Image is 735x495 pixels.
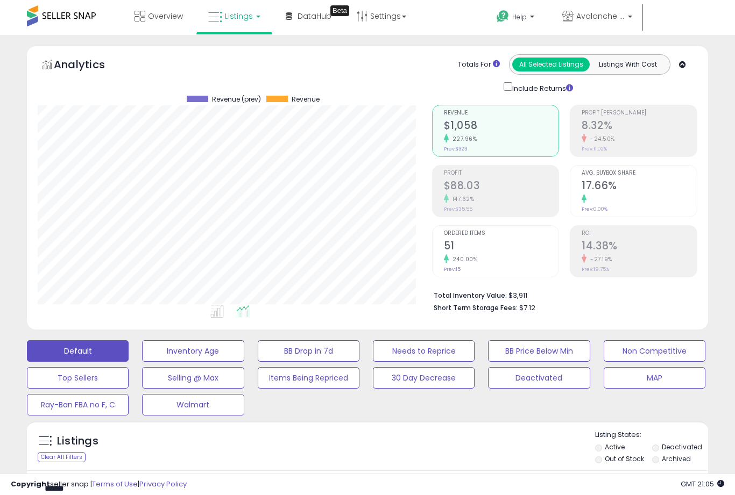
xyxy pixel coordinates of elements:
[496,80,584,94] div: Include Returns
[444,180,559,194] h2: $88.03
[576,11,625,21] span: Avalanche Brands
[27,340,129,362] button: Default
[142,394,244,415] button: Walmart
[212,96,261,103] span: Revenue (prev)
[148,11,183,21] span: Overview
[434,303,518,312] b: Short Term Storage Fees:
[605,442,625,451] label: Active
[662,442,702,451] label: Deactivated
[444,231,559,236] span: Ordered Items
[582,266,609,272] small: Prev: 19.75%
[582,206,607,212] small: Prev: 0.00%
[458,60,500,70] div: Totals For
[139,479,187,489] a: Privacy Policy
[496,10,510,23] i: Get Help
[292,96,320,103] span: Revenue
[512,58,590,71] button: All Selected Listings
[586,135,615,143] small: -24.50%
[595,430,708,440] p: Listing States:
[373,340,475,362] button: Needs to Reprice
[444,266,461,272] small: Prev: 15
[225,11,253,21] span: Listings
[373,367,475,389] button: 30 Day Decrease
[582,240,697,254] h2: 14.38%
[258,340,359,362] button: BB Drop in 7d
[589,58,667,71] button: Listings With Cost
[582,146,607,152] small: Prev: 11.02%
[298,11,331,21] span: DataHub
[582,110,697,116] span: Profit [PERSON_NAME]
[330,5,349,16] div: Tooltip anchor
[582,119,697,134] h2: 8.32%
[57,434,98,449] h5: Listings
[444,206,472,212] small: Prev: $35.55
[258,367,359,389] button: Items Being Repriced
[604,367,705,389] button: MAP
[444,119,559,134] h2: $1,058
[54,57,126,75] h5: Analytics
[582,180,697,194] h2: 17.66%
[604,340,705,362] button: Non Competitive
[605,454,644,463] label: Out of Stock
[38,452,86,462] div: Clear All Filters
[142,367,244,389] button: Selling @ Max
[434,291,507,300] b: Total Inventory Value:
[449,195,475,203] small: 147.62%
[582,231,697,236] span: ROI
[586,255,612,263] small: -27.19%
[142,340,244,362] button: Inventory Age
[488,367,590,389] button: Deactivated
[488,2,545,35] a: Help
[662,454,691,463] label: Archived
[444,110,559,116] span: Revenue
[11,479,187,490] div: seller snap | |
[449,255,478,263] small: 240.00%
[449,135,477,143] small: 227.96%
[681,479,724,489] span: 2025-10-10 21:05 GMT
[444,170,559,176] span: Profit
[488,340,590,362] button: BB Price Below Min
[11,479,50,489] strong: Copyright
[444,240,559,254] h2: 51
[444,146,468,152] small: Prev: $323
[512,12,527,21] span: Help
[27,394,129,415] button: Ray-Ban FBA no F, C
[519,303,535,313] span: $7.12
[582,170,697,176] span: Avg. Buybox Share
[434,288,689,301] li: $3,911
[27,367,129,389] button: Top Sellers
